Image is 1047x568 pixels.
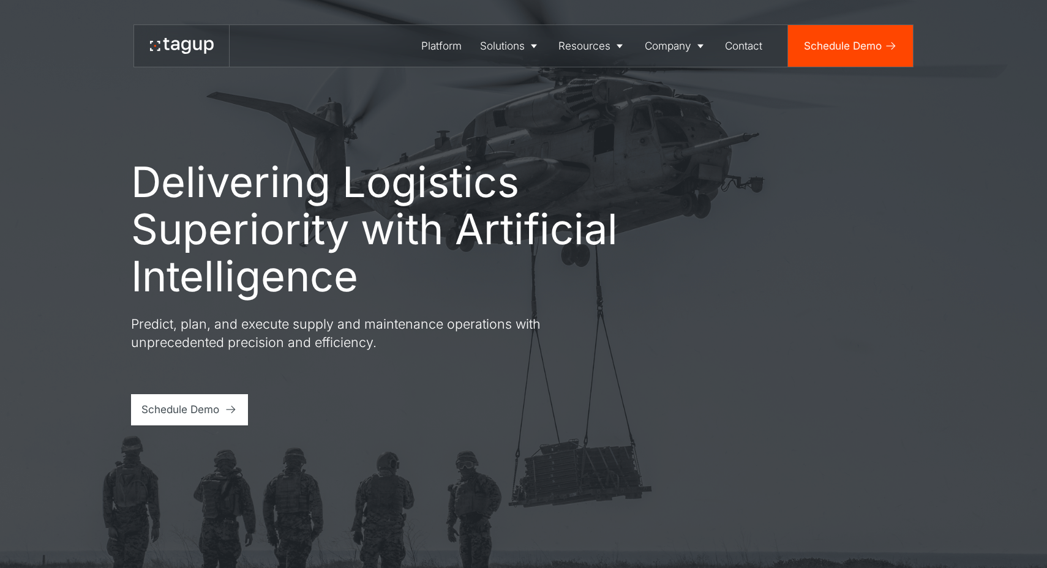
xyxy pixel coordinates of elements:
a: Company [636,25,716,67]
a: Schedule Demo [131,394,248,425]
a: Solutions [471,25,550,67]
div: Solutions [480,38,525,54]
div: Contact [725,38,762,54]
div: Resources [558,38,610,54]
p: Predict, plan, and execute supply and maintenance operations with unprecedented precision and eff... [131,315,572,352]
h1: Delivering Logistics Superiority with Artificial Intelligence [131,159,645,300]
div: Schedule Demo [141,402,219,417]
a: Platform [412,25,471,67]
a: Schedule Demo [788,25,913,67]
div: Schedule Demo [804,38,882,54]
div: Company [645,38,691,54]
a: Contact [716,25,772,67]
div: Platform [421,38,462,54]
a: Resources [549,25,636,67]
